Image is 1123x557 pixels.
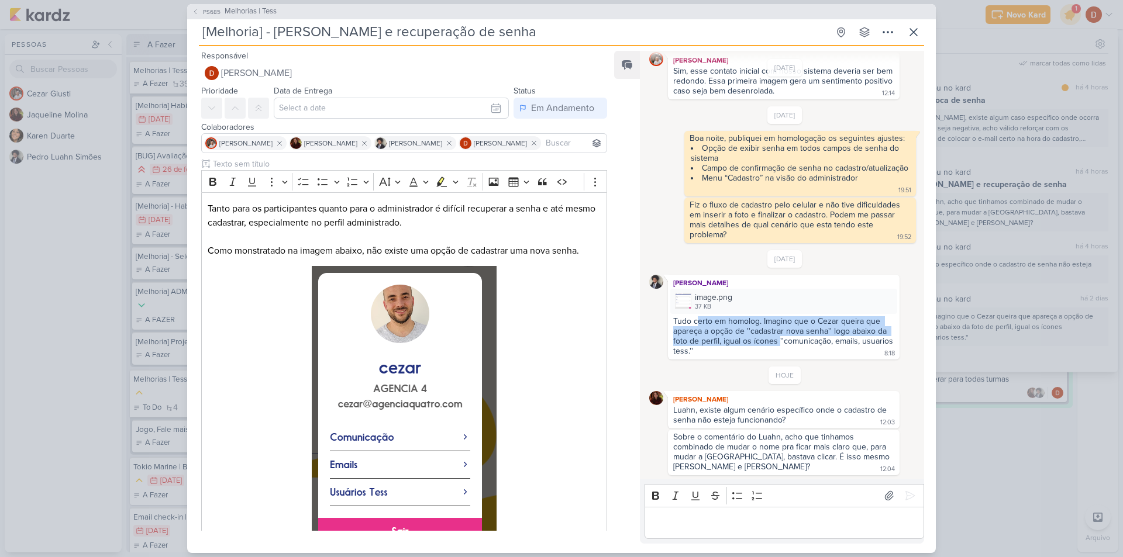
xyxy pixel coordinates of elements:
[389,138,442,148] span: [PERSON_NAME]
[199,22,828,43] input: Kard Sem Título
[211,158,607,170] input: Texto sem título
[880,418,895,427] div: 12:03
[884,349,895,358] div: 8:18
[531,101,594,115] div: Em Andamento
[673,316,895,356] div: Tudo certo em homolog. Imagino que o Cezar queira que apareça a opção de ''cadastrar nova senha''...
[649,391,663,405] img: Jaqueline Molina
[274,86,332,96] label: Data de Entrega
[474,138,527,148] span: [PERSON_NAME]
[649,52,663,66] img: Cezar Giusti
[208,244,601,258] p: Como monstratado na imagem abaixo, não existe uma opção de cadastrar uma nova senha.
[274,98,509,119] input: Select a date
[670,393,897,405] div: [PERSON_NAME]
[695,291,732,303] div: image.png
[208,202,601,230] p: Tanto para os participantes quanto para o administrador é difícil recuperar a senha e até mesmo c...
[543,136,604,150] input: Buscar
[304,138,357,148] span: [PERSON_NAME]
[201,86,238,96] label: Prioridade
[897,233,911,242] div: 19:52
[670,54,897,66] div: [PERSON_NAME]
[649,275,663,289] img: Pedro Luahn Simões
[690,133,911,143] div: Boa noite, publiquei em homologação os seguintes ajustes:
[673,405,889,425] div: Luahn, existe algum cenário específico onde o cadastro de senha não esteja funcionando?
[645,507,924,539] div: Editor editing area: main
[695,302,732,312] div: 37 KB
[514,98,607,119] button: Em Andamento
[898,186,911,195] div: 19:51
[670,289,897,314] div: image.png
[201,170,607,193] div: Editor toolbar
[201,121,607,133] div: Colaboradores
[675,293,691,309] img: 34LXCahYYQygMCKhI4whBKFnZHRgvBjiKyS6BUop.png
[880,465,895,474] div: 12:04
[201,63,607,84] button: [PERSON_NAME]
[670,277,897,289] div: [PERSON_NAME]
[514,86,536,96] label: Status
[691,163,911,173] li: Campo de confirmação de senha no cadastro/atualização
[882,89,895,98] div: 12:14
[221,66,292,80] span: [PERSON_NAME]
[691,173,911,183] li: Menu “Cadastro” na visão do administrador
[691,143,911,163] li: Opção de exibir senha em todos campos de senha do sistema
[673,432,892,472] div: Sobre o comentário do Luahn, acho que tinhamos combinado de mudar o nome pra ficar mais claro que...
[375,137,387,149] img: Pedro Luahn Simões
[690,200,902,240] div: Fiz o fluxo de cadastro pelo celular e não tive dificuldades em inserir a foto e finalizar o cada...
[290,137,302,149] img: Jaqueline Molina
[205,66,219,80] img: Davi Elias Teixeira
[460,137,471,149] img: Davi Elias Teixeira
[205,137,217,149] img: Cezar Giusti
[645,484,924,507] div: Editor toolbar
[219,138,273,148] span: [PERSON_NAME]
[673,66,895,96] div: Sim, esse contato inicial com nosso sistema deveria ser bem redondo. Essa primeira imagem gera um...
[201,51,248,61] label: Responsável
